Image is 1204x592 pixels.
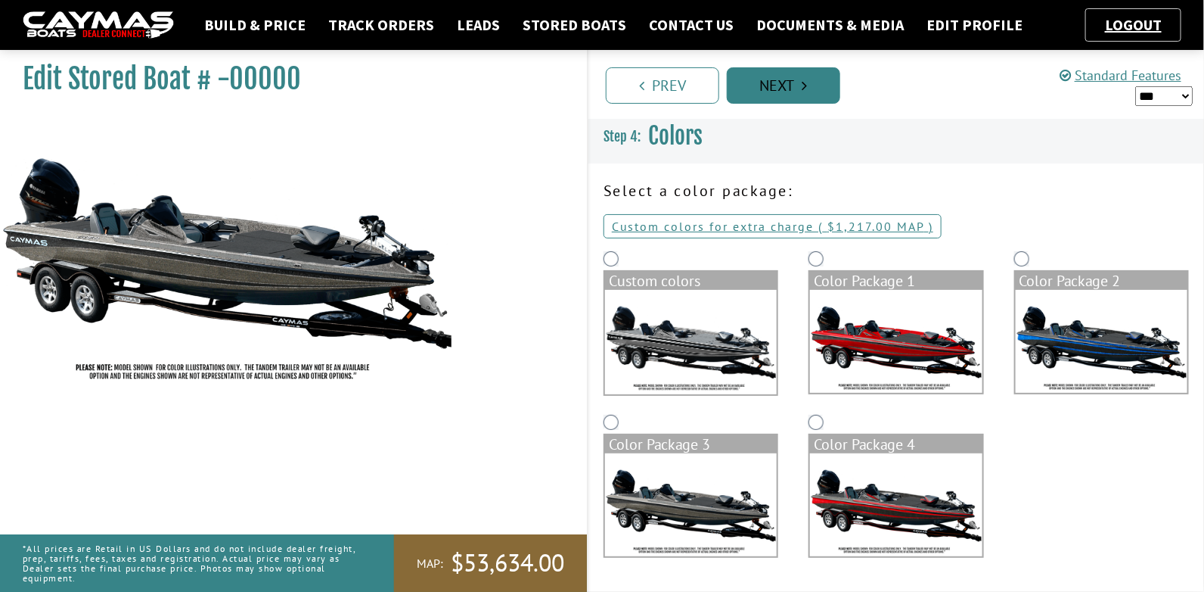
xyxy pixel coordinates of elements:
a: Logout [1097,15,1169,34]
img: color_package_275.png [810,453,982,556]
div: Color Package 1 [810,272,982,290]
a: Build & Price [197,15,313,35]
span: MAP: [417,556,443,572]
h3: Colors [588,108,1204,164]
img: color_package_274.png [605,453,777,556]
span: $53,634.00 [451,547,564,579]
span: $1,217.00 MAP [827,219,924,234]
p: *All prices are Retail in US Dollars and do not include dealer freight, prep, tariffs, fees, taxe... [23,536,360,591]
img: color_package_272.png [810,290,982,393]
a: Standard Features [1060,67,1181,84]
img: cx18-Base-Layer.png [605,290,777,394]
ul: Pagination [602,65,1204,104]
a: MAP:$53,634.00 [394,534,587,592]
a: Edit Profile [919,15,1030,35]
p: Select a color package: [604,179,1189,202]
div: Color Package 3 [605,435,777,453]
a: Prev [606,67,719,104]
div: Color Package 2 [1016,272,1187,290]
img: color_package_273.png [1016,290,1187,393]
a: Next [727,67,840,104]
a: Track Orders [321,15,442,35]
div: Color Package 4 [810,435,982,453]
div: Custom colors [605,272,777,290]
a: Custom colors for extra charge ( $1,217.00 MAP ) [604,214,942,238]
h1: Edit Stored Boat # -00000 [23,62,549,96]
a: Contact Us [641,15,741,35]
img: caymas-dealer-connect-2ed40d3bc7270c1d8d7ffb4b79bf05adc795679939227970def78ec6f6c03838.gif [23,11,174,39]
a: Leads [449,15,507,35]
a: Stored Boats [515,15,634,35]
a: Documents & Media [749,15,911,35]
